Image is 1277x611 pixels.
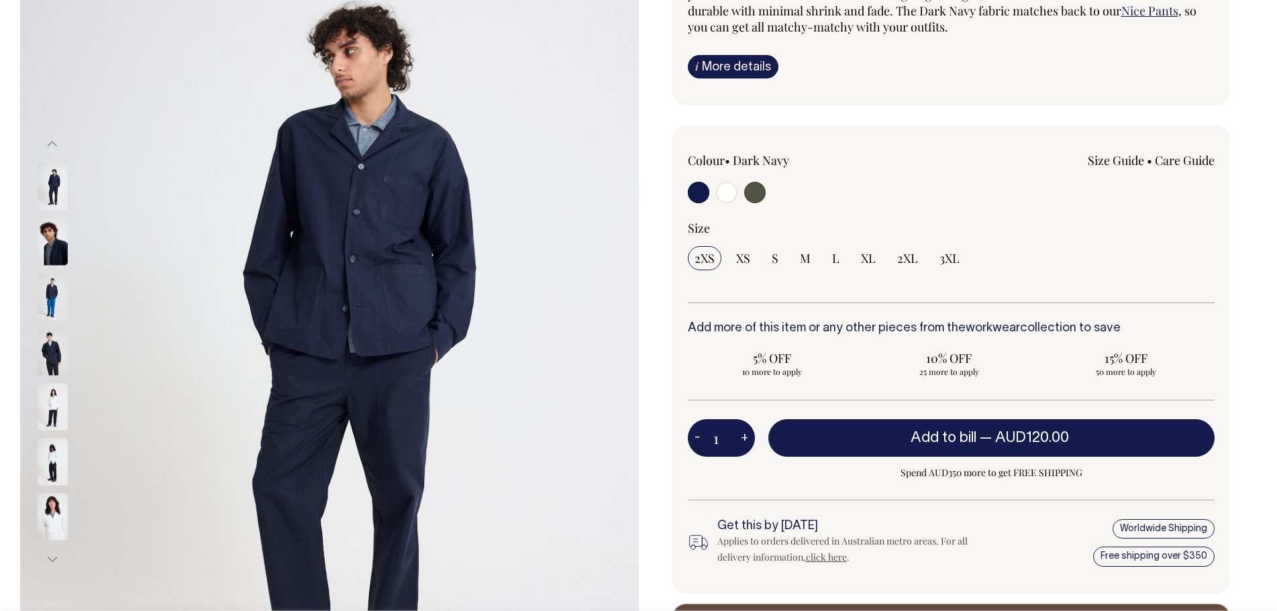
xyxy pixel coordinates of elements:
[1155,152,1215,168] a: Care Guide
[1041,346,1211,381] input: 15% OFF 50 more to apply
[1088,152,1144,168] a: Size Guide
[768,419,1215,457] button: Add to bill —AUD120.00
[725,152,730,168] span: •
[825,246,846,270] input: L
[864,346,1033,381] input: 10% OFF 25 more to apply
[38,329,68,376] img: dark-navy
[911,431,976,445] span: Add to bill
[695,250,715,266] span: 2XS
[688,246,721,270] input: 2XS
[688,152,899,168] div: Colour
[733,152,789,168] label: Dark Navy
[38,219,68,266] img: dark-navy
[717,533,976,565] div: Applies to orders delivered in Australian metro areas. For all delivery information, .
[832,250,839,266] span: L
[38,164,68,211] img: dark-navy
[736,250,750,266] span: XS
[995,431,1069,445] span: AUD120.00
[793,246,817,270] input: M
[695,59,699,73] span: i
[933,246,966,270] input: 3XL
[1048,366,1204,377] span: 50 more to apply
[695,350,850,366] span: 5% OFF
[966,323,1020,334] a: workwear
[688,425,707,451] button: -
[688,322,1215,335] h6: Add more of this item or any other pieces from the collection to save
[871,350,1027,366] span: 10% OFF
[806,551,847,563] a: click here
[800,250,811,266] span: M
[861,250,876,266] span: XL
[38,274,68,321] img: dark-navy
[1121,3,1178,19] a: Nice Pants
[688,55,778,78] a: iMore details
[42,129,62,160] button: Previous
[688,220,1215,236] div: Size
[42,545,62,575] button: Next
[695,366,850,377] span: 10 more to apply
[38,494,68,541] img: off-white
[939,250,960,266] span: 3XL
[688,346,857,381] input: 5% OFF 10 more to apply
[729,246,757,270] input: XS
[765,246,785,270] input: S
[734,425,755,451] button: +
[772,250,778,266] span: S
[38,439,68,486] img: off-white
[768,465,1215,481] span: Spend AUD350 more to get FREE SHIPPING
[1147,152,1152,168] span: •
[38,384,68,431] img: off-white
[688,3,1196,35] span: , so you can get all matchy-matchy with your outfits.
[980,431,1072,445] span: —
[871,366,1027,377] span: 25 more to apply
[854,246,882,270] input: XL
[1048,350,1204,366] span: 15% OFF
[897,250,918,266] span: 2XL
[890,246,925,270] input: 2XL
[717,520,976,533] h6: Get this by [DATE]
